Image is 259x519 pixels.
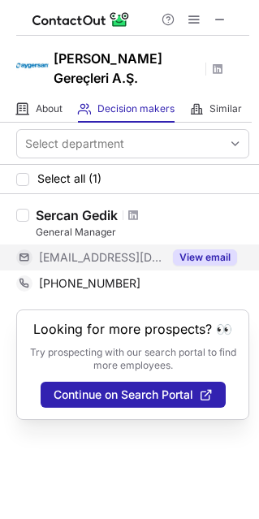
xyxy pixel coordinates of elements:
span: Decision makers [97,102,175,115]
img: ContactOut v5.3.10 [32,10,130,29]
p: Try prospecting with our search portal to find more employees. [28,346,237,372]
h1: [PERSON_NAME] Gereçleri A.Ş. [54,49,200,88]
span: About [36,102,63,115]
span: Continue on Search Portal [54,388,193,401]
button: Continue on Search Portal [41,382,226,408]
span: [EMAIL_ADDRESS][DOMAIN_NAME] [39,250,163,265]
button: Reveal Button [173,249,237,266]
img: e9ff399bfb6950d8952bd39cd1bc5a8f [16,50,49,82]
span: Similar [209,102,242,115]
span: Select all (1) [37,172,101,185]
div: Sercan Gedik [36,207,118,223]
div: General Manager [36,225,249,240]
span: [PHONE_NUMBER] [39,276,140,291]
header: Looking for more prospects? 👀 [33,322,232,336]
div: Select department [25,136,124,152]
